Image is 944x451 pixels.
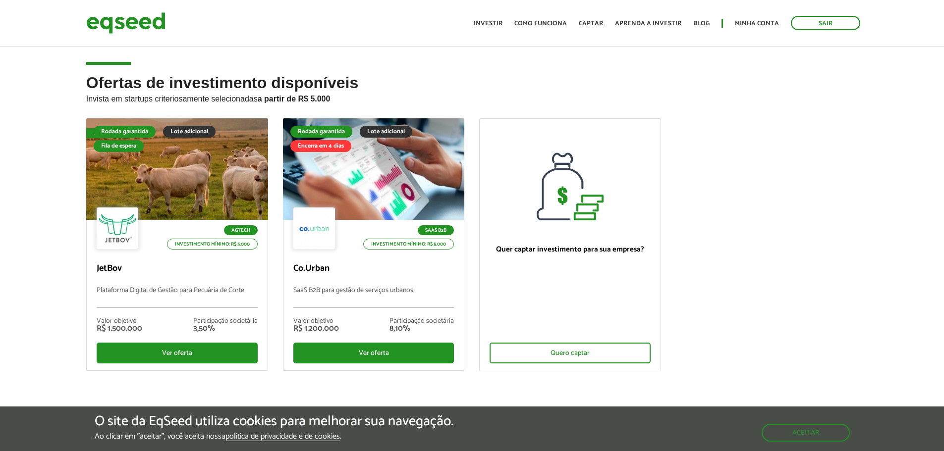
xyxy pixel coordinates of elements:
[490,245,651,254] p: Quer captar investimento para sua empresa?
[389,325,454,333] div: 8,10%
[762,424,850,442] button: Aceitar
[479,118,661,371] a: Quer captar investimento para sua empresa? Quero captar
[95,414,453,429] h5: O site da EqSeed utiliza cookies para melhorar sua navegação.
[86,92,858,103] p: Invista em startups criteriosamente selecionadas
[293,287,454,308] p: SaaS B2B para gestão de serviços urbanos
[225,433,340,441] a: política de privacidade e de cookies
[490,343,651,363] div: Quero captar
[224,225,258,235] p: Agtech
[86,74,858,118] h2: Ofertas de investimento disponíveis
[293,318,339,325] div: Valor objetivo
[290,140,351,152] div: Encerra em 4 dias
[193,318,258,325] div: Participação societária
[293,325,339,333] div: R$ 1.200.000
[86,10,166,36] img: EqSeed
[97,343,258,363] div: Ver oferta
[95,432,453,441] p: Ao clicar em "aceitar", você aceita nossa .
[163,126,216,138] div: Lote adicional
[94,140,144,152] div: Fila de espera
[418,225,454,235] p: SaaS B2B
[258,95,331,103] strong: a partir de R$ 5.000
[474,20,502,27] a: Investir
[735,20,779,27] a: Minha conta
[360,126,412,138] div: Lote adicional
[97,287,258,308] p: Plataforma Digital de Gestão para Pecuária de Corte
[97,318,142,325] div: Valor objetivo
[693,20,710,27] a: Blog
[97,325,142,333] div: R$ 1.500.000
[193,325,258,333] div: 3,50%
[94,126,156,138] div: Rodada garantida
[579,20,603,27] a: Captar
[86,128,137,138] div: Fila de espera
[293,263,454,274] p: Co.Urban
[363,239,454,250] p: Investimento mínimo: R$ 5.000
[290,126,352,138] div: Rodada garantida
[389,318,454,325] div: Participação societária
[791,16,860,30] a: Sair
[167,239,258,250] p: Investimento mínimo: R$ 5.000
[293,343,454,363] div: Ver oferta
[283,118,465,371] a: Rodada garantida Lote adicional Encerra em 4 dias SaaS B2B Investimento mínimo: R$ 5.000 Co.Urban...
[615,20,681,27] a: Aprenda a investir
[97,263,258,274] p: JetBov
[514,20,567,27] a: Como funciona
[86,118,268,371] a: Fila de espera Rodada garantida Lote adicional Fila de espera Agtech Investimento mínimo: R$ 5.00...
